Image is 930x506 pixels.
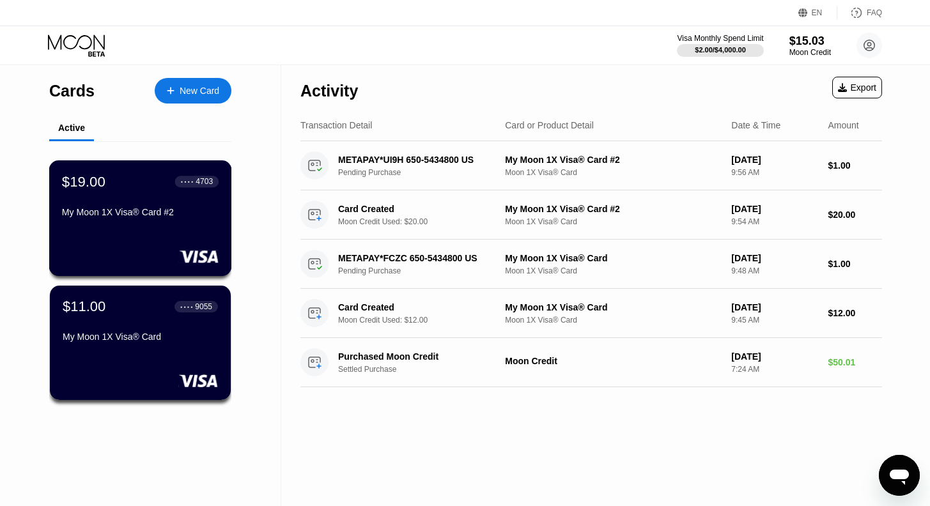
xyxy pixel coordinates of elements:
[731,316,818,325] div: 9:45 AM
[300,190,882,240] div: Card CreatedMoon Credit Used: $20.00My Moon 1X Visa® Card #2Moon 1X Visa® Card[DATE]9:54 AM$20.00
[731,204,818,214] div: [DATE]
[837,6,882,19] div: FAQ
[338,253,501,263] div: METAPAY*FCZC 650-5434800 US
[505,266,721,275] div: Moon 1X Visa® Card
[677,34,763,43] div: Visa Monthly Spend Limit
[828,160,883,171] div: $1.00
[505,302,721,312] div: My Moon 1X Visa® Card
[731,266,818,275] div: 9:48 AM
[505,217,721,226] div: Moon 1X Visa® Card
[338,204,501,214] div: Card Created
[300,82,358,100] div: Activity
[300,338,882,387] div: Purchased Moon CreditSettled PurchaseMoon Credit[DATE]7:24 AM$50.01
[300,120,372,130] div: Transaction Detail
[505,356,721,366] div: Moon Credit
[63,332,218,342] div: My Moon 1X Visa® Card
[828,120,859,130] div: Amount
[731,120,780,130] div: Date & Time
[832,77,882,98] div: Export
[695,46,746,54] div: $2.00 / $4,000.00
[505,120,594,130] div: Card or Product Detail
[789,48,831,57] div: Moon Credit
[300,240,882,289] div: METAPAY*FCZC 650-5434800 USPending PurchaseMy Moon 1X Visa® CardMoon 1X Visa® Card[DATE]9:48 AM$1.00
[505,168,721,177] div: Moon 1X Visa® Card
[828,357,883,367] div: $50.01
[789,34,831,48] div: $15.03
[58,123,85,133] div: Active
[300,289,882,338] div: Card CreatedMoon Credit Used: $12.00My Moon 1X Visa® CardMoon 1X Visa® Card[DATE]9:45 AM$12.00
[731,302,818,312] div: [DATE]
[731,351,818,362] div: [DATE]
[338,155,501,165] div: METAPAY*UI9H 650-5434800 US
[731,365,818,374] div: 7:24 AM
[300,141,882,190] div: METAPAY*UI9H 650-5434800 USPending PurchaseMy Moon 1X Visa® Card #2Moon 1X Visa® Card[DATE]9:56 A...
[731,168,818,177] div: 9:56 AM
[338,351,501,362] div: Purchased Moon Credit
[338,266,513,275] div: Pending Purchase
[50,161,231,275] div: $19.00● ● ● ●4703My Moon 1X Visa® Card #2
[49,82,95,100] div: Cards
[62,173,105,190] div: $19.00
[731,253,818,263] div: [DATE]
[50,286,231,400] div: $11.00● ● ● ●9055My Moon 1X Visa® Card
[838,82,876,93] div: Export
[62,207,219,217] div: My Moon 1X Visa® Card #2
[338,302,501,312] div: Card Created
[180,305,193,309] div: ● ● ● ●
[338,316,513,325] div: Moon Credit Used: $12.00
[338,168,513,177] div: Pending Purchase
[505,253,721,263] div: My Moon 1X Visa® Card
[196,177,213,186] div: 4703
[338,365,513,374] div: Settled Purchase
[505,155,721,165] div: My Moon 1X Visa® Card #2
[879,455,920,496] iframe: Button to launch messaging window
[505,204,721,214] div: My Moon 1X Visa® Card #2
[63,298,105,315] div: $11.00
[338,217,513,226] div: Moon Credit Used: $20.00
[731,155,818,165] div: [DATE]
[828,308,883,318] div: $12.00
[828,259,883,269] div: $1.00
[731,217,818,226] div: 9:54 AM
[180,86,219,96] div: New Card
[828,210,883,220] div: $20.00
[812,8,823,17] div: EN
[867,8,882,17] div: FAQ
[181,180,194,183] div: ● ● ● ●
[798,6,837,19] div: EN
[505,316,721,325] div: Moon 1X Visa® Card
[195,302,212,311] div: 9055
[155,78,231,103] div: New Card
[677,34,763,57] div: Visa Monthly Spend Limit$2.00/$4,000.00
[789,34,831,57] div: $15.03Moon Credit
